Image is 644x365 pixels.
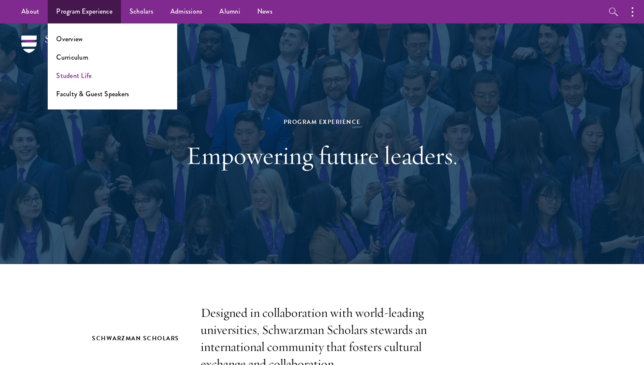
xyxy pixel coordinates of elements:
[56,34,83,44] a: Overview
[21,35,111,65] img: Schwarzman Scholars
[56,71,92,80] a: Student Life
[175,117,469,127] div: Program Experience
[175,140,469,171] h1: Empowering future leaders.
[56,52,88,62] a: Curriculum
[92,333,184,344] h2: Schwarzman Scholars
[56,89,129,99] a: Faculty & Guest Speakers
